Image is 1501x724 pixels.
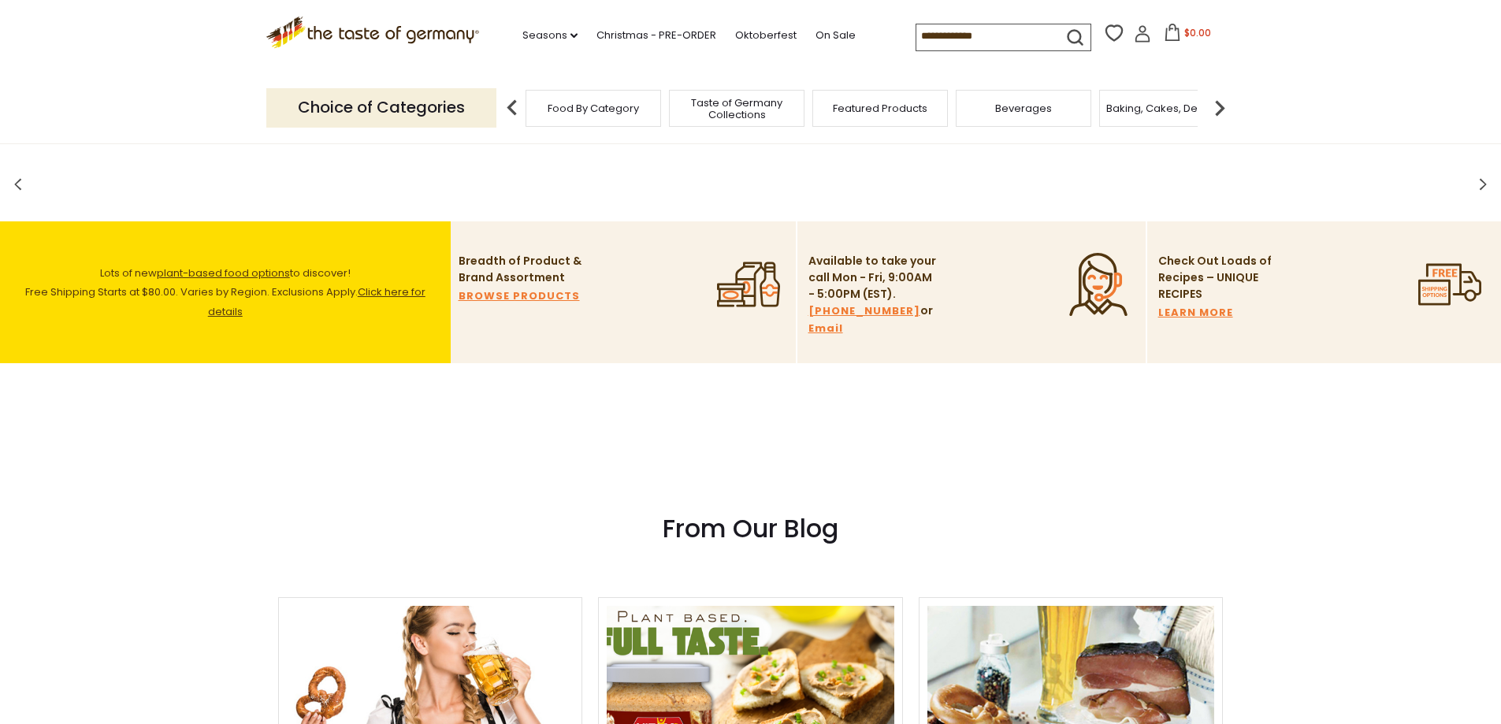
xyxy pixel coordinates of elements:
a: Christmas - PRE-ORDER [596,27,716,44]
p: Check Out Loads of Recipes – UNIQUE RECIPES [1158,253,1273,303]
a: Baking, Cakes, Desserts [1106,102,1228,114]
a: Oktoberfest [735,27,797,44]
span: Lots of new to discover! Free Shipping Starts at $80.00. Varies by Region. Exclusions Apply. [25,265,425,320]
a: Beverages [995,102,1052,114]
a: On Sale [816,27,856,44]
a: [PHONE_NUMBER] [808,303,920,320]
a: plant-based food options [157,265,290,280]
a: Seasons [522,27,578,44]
button: $0.00 [1154,24,1221,47]
a: Food By Category [548,102,639,114]
img: next arrow [1204,92,1235,124]
a: BROWSE PRODUCTS [459,288,580,305]
a: Featured Products [833,102,927,114]
p: Choice of Categories [266,88,496,127]
a: Email [808,320,843,337]
p: Available to take your call Mon - Fri, 9:00AM - 5:00PM (EST). or [808,253,938,337]
img: previous arrow [496,92,528,124]
a: LEARN MORE [1158,304,1233,321]
h3: From Our Blog [278,513,1224,544]
p: Breadth of Product & Brand Assortment [459,253,589,286]
span: $0.00 [1184,26,1211,39]
a: Taste of Germany Collections [674,97,800,121]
